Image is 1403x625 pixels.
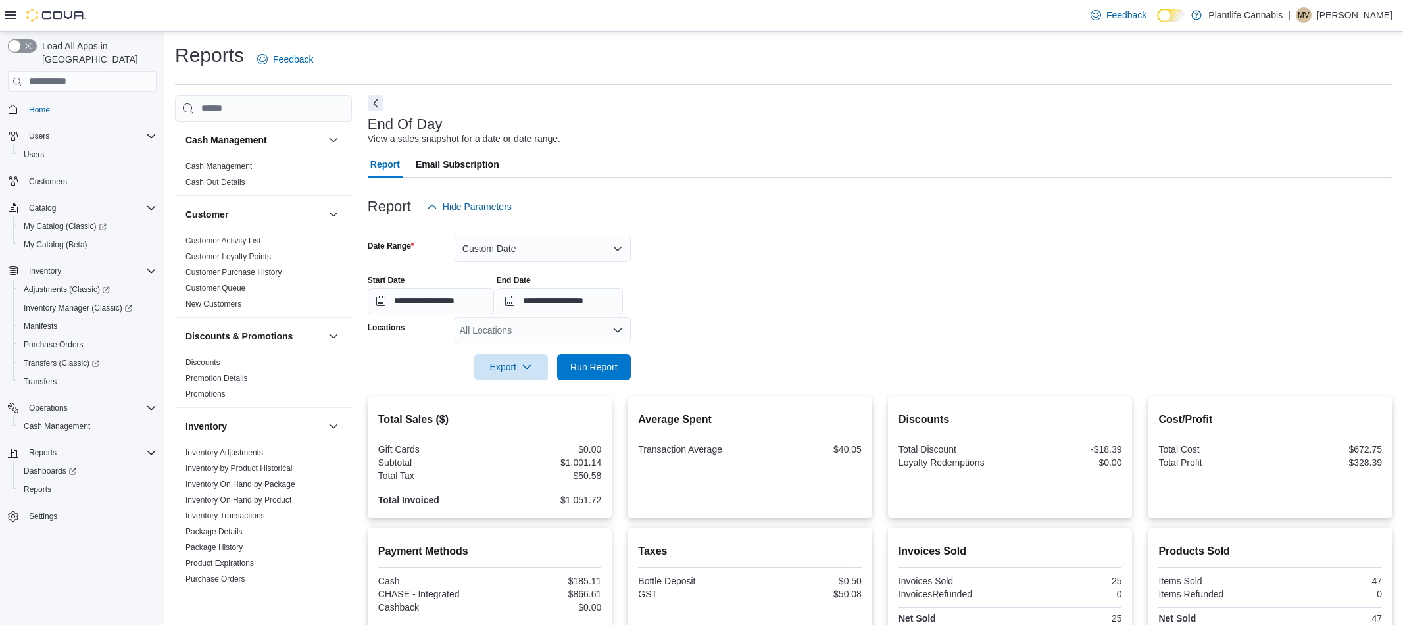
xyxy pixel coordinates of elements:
div: Gift Cards [378,444,487,455]
a: Manifests [18,318,62,334]
h2: Average Spent [638,412,862,428]
span: Cash Management [24,421,90,432]
span: Package Details [185,526,243,537]
img: Cova [26,9,86,22]
a: Users [18,147,49,162]
button: Open list of options [612,325,623,336]
label: Date Range [368,241,414,251]
button: Operations [24,400,73,416]
div: Items Refunded [1158,589,1268,599]
div: Subtotal [378,457,487,468]
button: My Catalog (Beta) [13,236,162,254]
span: Users [24,128,157,144]
button: Cash Management [326,132,341,148]
a: New Customers [185,299,241,309]
div: Total Tax [378,470,487,481]
button: Inventory [185,420,323,433]
span: Customers [29,176,67,187]
div: -$18.39 [1013,444,1122,455]
span: Settings [29,511,57,522]
input: Press the down key to open a popover containing a calendar. [368,288,494,314]
span: Catalog [24,200,157,216]
h3: Cash Management [185,134,267,147]
span: Cash Management [18,418,157,434]
a: Inventory Adjustments [185,448,263,457]
a: Cash Out Details [185,178,245,187]
a: Transfers (Classic) [13,354,162,372]
span: Inventory by Product Historical [185,463,293,474]
div: Cash Management [175,159,352,195]
button: Custom Date [455,236,631,262]
span: Reports [24,484,51,495]
a: Transfers (Classic) [18,355,105,371]
span: Run Report [570,361,618,374]
span: Inventory Adjustments [185,447,263,458]
a: Package Details [185,527,243,536]
strong: Net Sold [898,613,936,624]
a: Cash Management [185,162,252,171]
a: Dashboards [18,463,82,479]
span: Adjustments (Classic) [24,284,110,295]
h2: Cost/Profit [1158,412,1382,428]
div: Transaction Average [638,444,747,455]
div: $0.50 [752,576,862,586]
span: Manifests [18,318,157,334]
span: Customer Activity List [185,236,261,246]
span: Transfers (Classic) [24,358,99,368]
span: Reports [29,447,57,458]
h2: Total Sales ($) [378,412,602,428]
span: Load All Apps in [GEOGRAPHIC_DATA] [37,39,157,66]
span: Promotion Details [185,373,248,384]
button: Run Report [557,354,631,380]
span: Customers [24,173,157,189]
span: Export [482,354,540,380]
div: $1,051.72 [493,495,602,505]
a: Customer Loyalty Points [185,252,271,261]
a: Promotion Details [185,374,248,383]
h1: Reports [175,42,244,68]
div: Cashback [378,602,487,612]
button: Customer [326,207,341,222]
button: Next [368,95,383,111]
a: Cash Management [18,418,95,434]
a: Customer Queue [185,284,245,293]
a: Inventory Manager (Classic) [18,300,137,316]
span: Manifests [24,321,57,332]
h2: Discounts [898,412,1122,428]
a: Inventory On Hand by Product [185,495,291,505]
div: $866.61 [493,589,602,599]
div: GST [638,589,747,599]
h3: Report [368,199,411,214]
span: Adjustments (Classic) [18,282,157,297]
div: Bottle Deposit [638,576,747,586]
span: Users [29,131,49,141]
div: 47 [1273,576,1382,586]
a: Inventory Transactions [185,511,265,520]
a: Dashboards [13,462,162,480]
button: Reports [24,445,62,461]
p: [PERSON_NAME] [1317,7,1392,23]
button: Export [474,354,548,380]
span: My Catalog (Classic) [18,218,157,234]
span: Operations [24,400,157,416]
div: $50.08 [752,589,862,599]
a: Customer Activity List [185,236,261,245]
h2: Payment Methods [378,543,602,559]
div: $0.00 [1013,457,1122,468]
span: Purchase Orders [24,339,84,350]
a: Settings [24,509,62,524]
div: Total Cost [1158,444,1268,455]
span: Email Subscription [416,151,499,178]
span: Inventory On Hand by Package [185,479,295,489]
a: Feedback [1085,2,1152,28]
span: Transfers [24,376,57,387]
span: Discounts [185,357,220,368]
label: Locations [368,322,405,333]
span: Inventory Manager (Classic) [18,300,157,316]
div: Cash [378,576,487,586]
div: 47 [1273,613,1382,624]
div: Total Discount [898,444,1008,455]
a: Adjustments (Classic) [13,280,162,299]
p: Plantlife Cannabis [1208,7,1283,23]
button: Customer [185,208,323,221]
